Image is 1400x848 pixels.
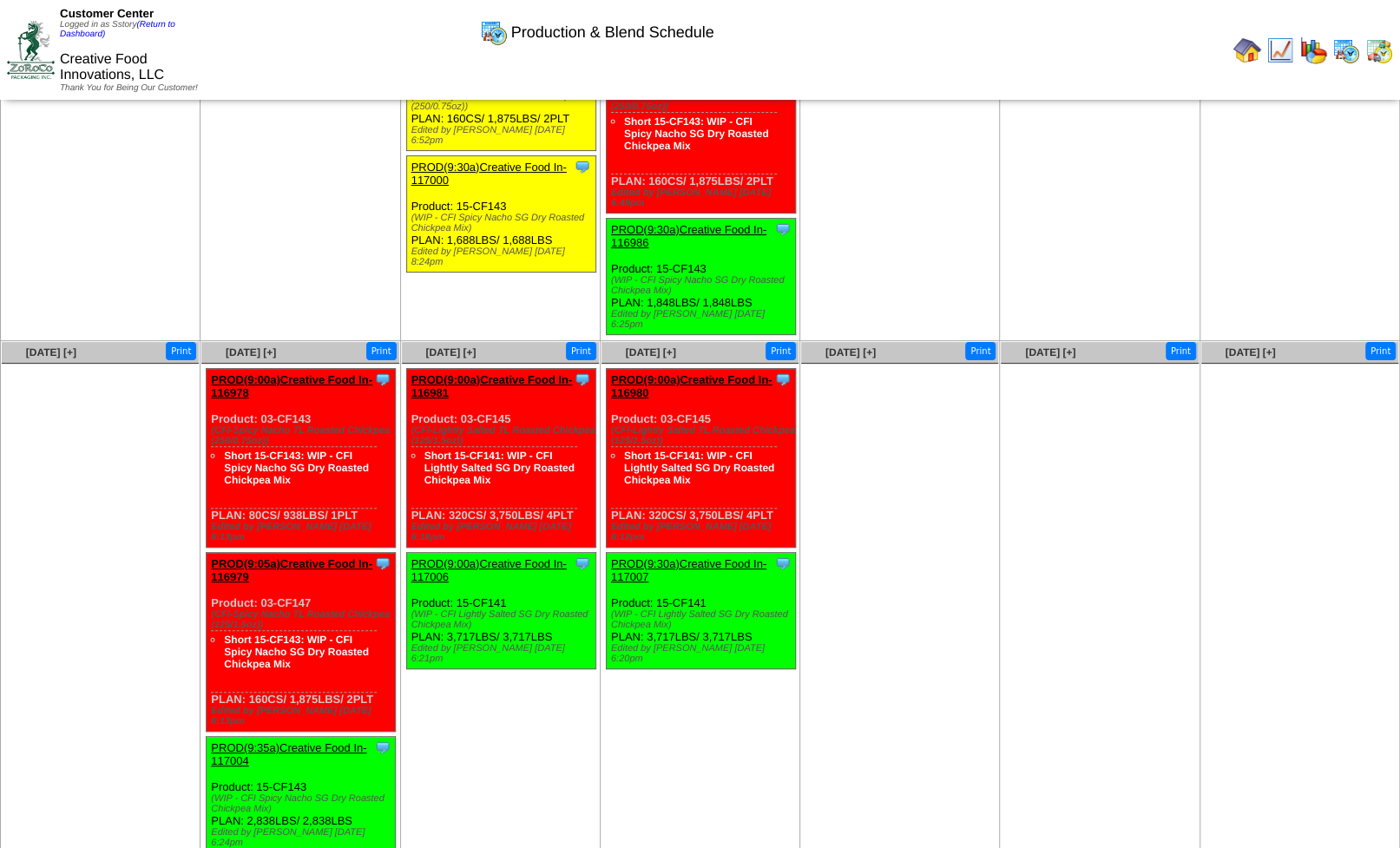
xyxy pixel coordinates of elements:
[26,346,76,358] a: [DATE] [+]
[611,275,795,296] div: (WIP - CFI Spicy Nacho SG Dry Roasted Chickpea Mix)
[425,346,476,358] a: [DATE] [+]
[511,23,714,42] span: Production & Blend Schedule
[424,450,575,486] a: Short 15-CF141: WIP - CFI Lightly Salted SG Dry Roasted Chickpea Mix
[574,158,591,175] img: Tooltip
[611,609,795,630] div: (WIP - CFI Lightly Salted SG Dry Roasted Chickpea Mix)
[60,52,164,82] span: Creative Food Innovations, LLC
[211,609,395,630] div: (CFI-Spicy Nacho TL Roasted Chickpea (125/1.5oz))
[211,827,395,848] div: Edited by [PERSON_NAME] [DATE] 6:24pm
[1166,342,1196,360] button: Print
[411,247,595,267] div: Edited by [PERSON_NAME] [DATE] 8:24pm
[574,555,591,572] img: Tooltip
[611,643,795,664] div: Edited by [PERSON_NAME] [DATE] 6:20pm
[1233,36,1261,64] img: home.gif
[60,7,154,20] span: Customer Center
[411,125,595,146] div: Edited by [PERSON_NAME] [DATE] 6:52pm
[411,522,595,542] div: Edited by [PERSON_NAME] [DATE] 6:18pm
[374,371,391,388] img: Tooltip
[406,553,595,669] div: Product: 15-CF141 PLAN: 3,717LBS / 3,717LBS
[374,555,391,572] img: Tooltip
[411,643,595,664] div: Edited by [PERSON_NAME] [DATE] 6:21pm
[1299,36,1327,64] img: graph.gif
[1225,346,1275,358] a: [DATE] [+]
[211,425,395,446] div: (CFI-Spicy Nacho TL Roasted Chickpea (250/0.75oz))
[766,342,796,360] button: Print
[611,522,795,542] div: Edited by [PERSON_NAME] [DATE] 6:12pm
[207,369,396,548] div: Product: 03-CF143 PLAN: 80CS / 938LBS / 1PLT
[774,220,792,238] img: Tooltip
[965,342,996,360] button: Print
[611,557,766,583] a: PROD(9:30a)Creative Food In-117007
[224,450,369,486] a: Short 15-CF143: WIP - CFI Spicy Nacho SG Dry Roasted Chickpea Mix
[411,373,573,399] a: PROD(9:00a)Creative Food In-116981
[611,309,795,330] div: Edited by [PERSON_NAME] [DATE] 6:25pm
[624,115,769,152] a: Short 15-CF143: WIP - CFI Spicy Nacho SG Dry Roasted Chickpea Mix
[611,373,772,399] a: PROD(9:00a)Creative Food In-116980
[411,213,595,233] div: (WIP - CFI Spicy Nacho SG Dry Roasted Chickpea Mix)
[406,156,595,273] div: Product: 15-CF143 PLAN: 1,688LBS / 1,688LBS
[611,425,795,446] div: (CFI-Lightly Salted TL Roasted Chickpea (125/1.5oz))
[374,739,391,756] img: Tooltip
[1365,342,1396,360] button: Print
[211,741,366,767] a: PROD(9:35a)Creative Food In-117004
[207,553,396,732] div: Product: 03-CF147 PLAN: 160CS / 1,875LBS / 2PLT
[411,557,567,583] a: PROD(9:00a)Creative Food In-117006
[626,346,676,358] a: [DATE] [+]
[606,369,795,548] div: Product: 03-CF145 PLAN: 320CS / 3,750LBS / 4PLT
[774,555,792,572] img: Tooltip
[211,793,395,814] div: (WIP - CFI Spicy Nacho SG Dry Roasted Chickpea Mix)
[624,450,774,486] a: Short 15-CF141: WIP - CFI Lightly Salted SG Dry Roasted Chickpea Mix
[411,425,595,446] div: (CFI-Lightly Salted TL Roasted Chickpea (125/1.5oz))
[1365,36,1393,64] img: calendarinout.gif
[211,522,395,542] div: Edited by [PERSON_NAME] [DATE] 6:13pm
[366,342,397,360] button: Print
[606,553,795,669] div: Product: 15-CF141 PLAN: 3,717LBS / 3,717LBS
[1025,346,1075,358] a: [DATE] [+]
[406,369,595,548] div: Product: 03-CF145 PLAN: 320CS / 3,750LBS / 4PLT
[825,346,876,358] a: [DATE] [+]
[606,219,795,335] div: Product: 15-CF143 PLAN: 1,848LBS / 1,848LBS
[774,371,792,388] img: Tooltip
[60,20,175,39] a: (Return to Dashboard)
[211,706,395,726] div: Edited by [PERSON_NAME] [DATE] 6:13pm
[606,35,795,214] div: Product: 03-CF143 PLAN: 160CS / 1,875LBS / 2PLT
[7,21,55,79] img: ZoRoCo_Logo(Green%26Foil)%20jpg.webp
[611,223,766,249] a: PROD(9:30a)Creative Food In-116986
[566,342,596,360] button: Print
[211,373,372,399] a: PROD(9:00a)Creative Food In-116978
[1332,36,1360,64] img: calendarprod.gif
[480,18,508,46] img: calendarprod.gif
[1266,36,1294,64] img: line_graph.gif
[166,342,196,360] button: Print
[60,83,198,93] span: Thank You for Being Our Customer!
[411,161,567,187] a: PROD(9:30a)Creative Food In-117000
[224,634,369,670] a: Short 15-CF143: WIP - CFI Spicy Nacho SG Dry Roasted Chickpea Mix
[226,346,276,358] a: [DATE] [+]
[574,371,591,388] img: Tooltip
[211,557,372,583] a: PROD(9:05a)Creative Food In-116979
[611,187,795,208] div: Edited by [PERSON_NAME] [DATE] 6:49pm
[411,609,595,630] div: (WIP - CFI Lightly Salted SG Dry Roasted Chickpea Mix)
[60,20,175,39] span: Logged in as Sstory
